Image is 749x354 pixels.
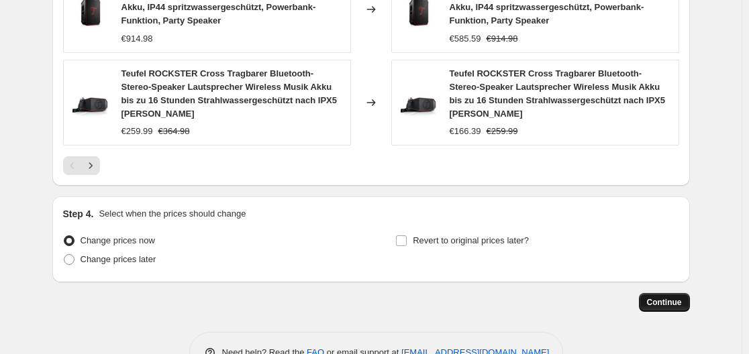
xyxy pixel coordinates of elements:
[647,297,682,308] span: Continue
[121,125,153,138] div: €259.99
[121,68,337,119] span: Teufel ROCKSTER Cross Tragbarer Bluetooth-Stereo-Speaker Lautsprecher Wireless Musik Akku bis zu ...
[158,125,190,138] strike: €364.98
[99,207,246,221] p: Select when the prices should change
[639,293,690,312] button: Continue
[63,207,94,221] h2: Step 4.
[487,125,518,138] strike: €259.99
[81,156,100,175] button: Next
[121,32,153,46] div: €914.98
[450,32,481,46] div: €585.59
[81,235,155,245] span: Change prices now
[81,254,156,264] span: Change prices later
[399,82,439,123] img: 71_av0TG4EL_80x.jpg
[413,235,529,245] span: Revert to original prices later?
[70,82,111,123] img: 71_av0TG4EL_80x.jpg
[450,125,481,138] div: €166.39
[487,32,518,46] strike: €914.98
[450,68,665,119] span: Teufel ROCKSTER Cross Tragbarer Bluetooth-Stereo-Speaker Lautsprecher Wireless Musik Akku bis zu ...
[63,156,100,175] nav: Pagination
